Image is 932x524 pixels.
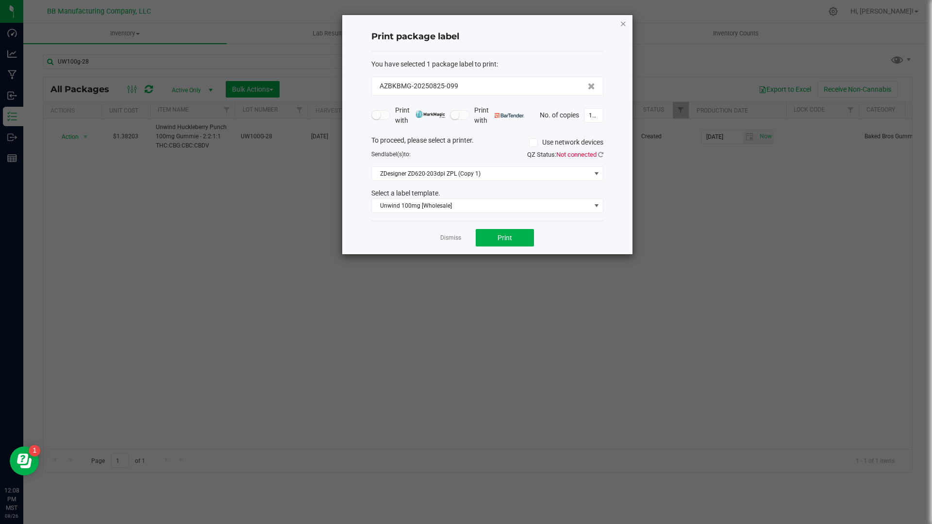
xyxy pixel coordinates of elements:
iframe: Resource center [10,446,39,475]
div: To proceed, please select a printer. [364,135,611,150]
span: Send to: [371,151,411,158]
span: Print with [395,105,445,126]
span: Unwind 100mg [Wholesale] [372,199,591,213]
span: AZBKBMG-20250825-099 [380,81,458,91]
label: Use network devices [529,137,603,147]
a: Dismiss [440,234,461,242]
span: Print with [474,105,524,126]
h4: Print package label [371,31,603,43]
span: Not connected [556,151,597,158]
span: You have selected 1 package label to print [371,60,497,68]
button: Print [476,229,534,246]
span: Print [498,234,512,242]
img: bartender.png [495,113,524,118]
div: Select a label template. [364,188,611,198]
span: QZ Status: [527,151,603,158]
span: label(s) [384,151,404,158]
div: : [371,59,603,69]
span: ZDesigner ZD620-203dpi ZPL (Copy 1) [372,167,591,180]
span: No. of copies [540,111,579,118]
img: mark_magic_cybra.png [416,111,445,118]
iframe: Resource center unread badge [29,445,40,457]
